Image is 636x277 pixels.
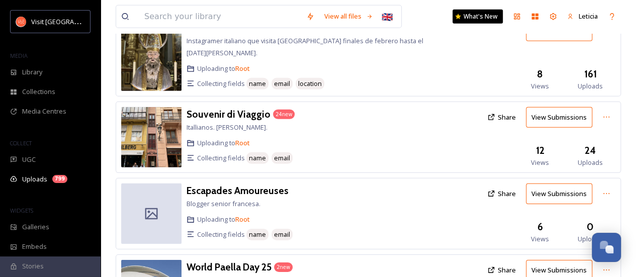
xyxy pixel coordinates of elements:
span: Collecting fields [197,153,245,163]
span: Stories [22,261,44,271]
div: 24 new [273,110,295,119]
span: Embeds [22,242,47,251]
h3: 8 [537,67,543,81]
span: email [274,230,290,239]
img: dd06bbe1-deb0-43a4-938e-5759ca9a7147.jpg [121,21,181,91]
h3: World Paella Day 25 [187,261,271,273]
div: 🇬🇧 [378,8,396,26]
a: Escapades Amoureuses [187,183,289,198]
span: Views [531,81,549,91]
img: download.png [16,17,26,27]
span: Visit [GEOGRAPHIC_DATA] [31,17,109,26]
h3: 0 [587,220,594,234]
h3: 6 [537,220,543,234]
button: Share [482,108,521,127]
span: Galleries [22,222,49,232]
span: Collecting fields [197,230,245,239]
span: Leticia [579,12,598,21]
button: Open Chat [592,233,621,262]
span: name [249,230,266,239]
a: Root [235,64,250,73]
span: Uploads [578,81,603,91]
input: Search your library [139,6,301,28]
a: Leticia [562,7,603,26]
a: Root [235,138,250,147]
button: Share [482,184,521,204]
span: Itallianos. [PERSON_NAME]. [187,123,267,132]
div: 799 [52,175,67,183]
img: c4aaf96a-e0c3-4579-a1c9-f2665aacde8a.jpg [121,107,181,167]
span: Views [531,234,549,244]
span: COLLECT [10,139,32,147]
span: UGC [22,155,36,164]
span: Uploading to [197,138,250,148]
a: View Submissions [526,107,597,128]
button: View Submissions [526,183,592,204]
span: Uploading to [197,215,250,224]
h3: Souvenir di Viaggio [187,108,270,120]
span: Collections [22,87,55,97]
h3: 24 [585,143,596,158]
span: name [249,79,266,88]
div: 2 new [274,262,293,272]
a: View Submissions [526,183,597,204]
span: Collecting fields [197,79,245,88]
a: What's New [452,10,503,24]
h3: Escapades Amoureuses [187,184,289,197]
span: Library [22,67,42,77]
h3: 12 [536,143,544,158]
span: Uploads [578,234,603,244]
span: location [298,79,322,88]
span: Uploads [578,158,603,167]
span: Blogger senior francesa. [187,199,260,208]
span: WIDGETS [10,207,33,214]
button: View Submissions [526,107,592,128]
span: email [274,153,290,163]
h3: 161 [584,67,597,81]
h3: Usa la Valigia [187,22,243,34]
span: Media Centres [22,107,66,116]
span: Views [531,158,549,167]
span: Uploading to [197,64,250,73]
a: Souvenir di Viaggio [187,107,270,122]
span: name [249,153,266,163]
span: Instagramer italiano que visita [GEOGRAPHIC_DATA] finales de febrero hasta el [DATE][PERSON_NAME]. [187,36,423,57]
a: Root [235,215,250,224]
span: email [274,79,290,88]
a: View all files [319,7,378,26]
span: MEDIA [10,52,28,59]
a: World Paella Day 25 [187,260,271,274]
span: Uploads [22,174,47,184]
